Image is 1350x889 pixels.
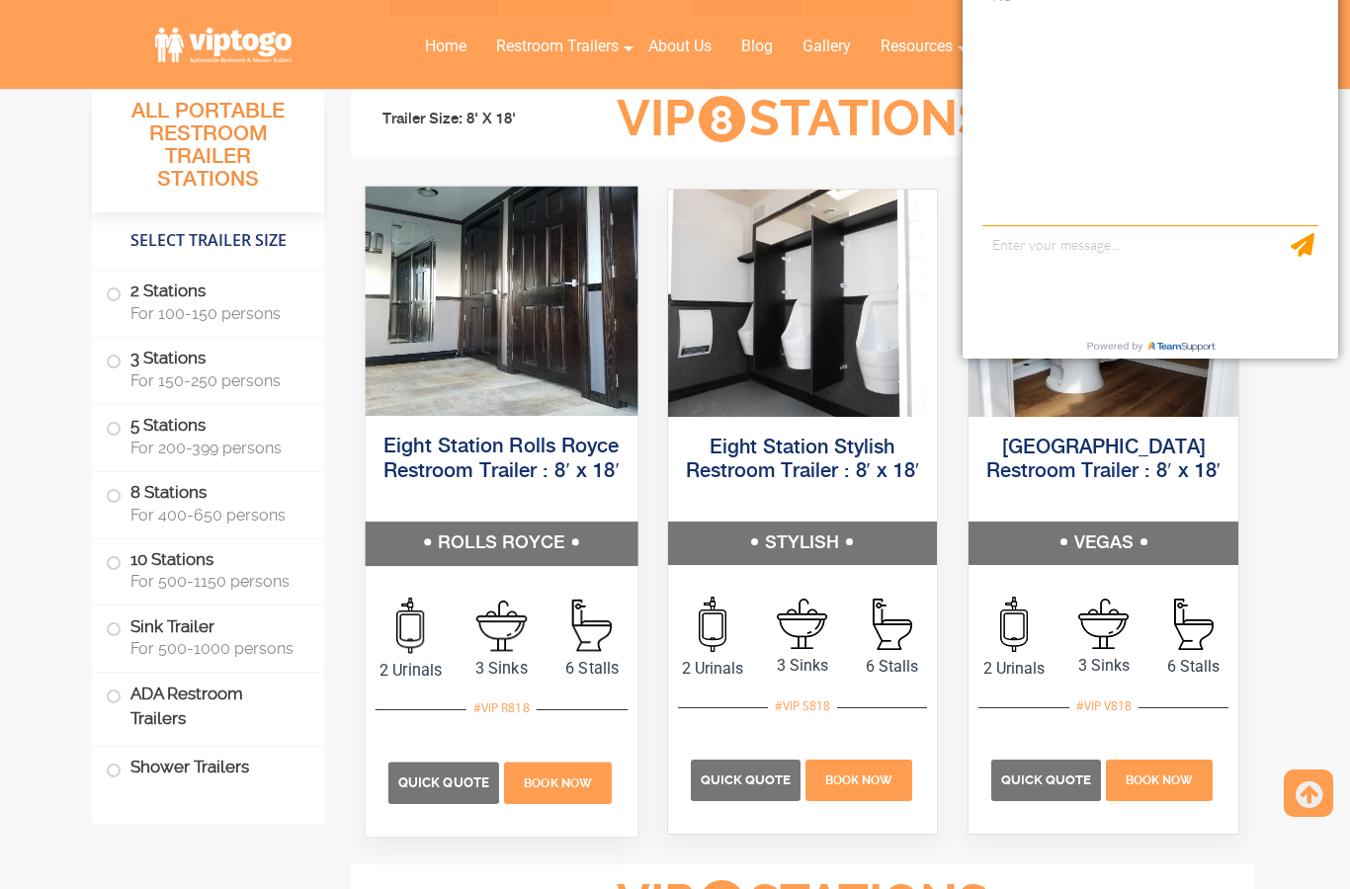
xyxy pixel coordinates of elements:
[130,439,300,457] span: For 200-399 persons
[1001,772,1091,787] span: Quick Quote
[726,25,788,68] a: Blog
[106,338,310,399] label: 3 Stations
[847,655,937,679] span: 6 Stalls
[1078,599,1129,649] img: an icon of sink
[986,438,1221,482] a: [GEOGRAPHIC_DATA] Restroom Trailer : 8′ x 18′
[547,656,637,680] span: 6 Stalls
[502,771,615,790] a: Book Now
[130,371,300,390] span: For 150-250 persons
[572,599,612,651] img: an icon of stall
[388,771,502,790] a: Quick Quote
[1058,654,1148,678] span: 3 Sinks
[691,769,803,788] a: Quick Quote
[788,25,866,68] a: Gallery
[586,92,1019,146] h3: VIP Stations
[701,772,791,787] span: Quick Quote
[130,639,300,658] span: For 500-1000 persons
[130,506,300,525] span: For 400-650 persons
[668,657,758,681] span: 2 Urinals
[366,658,457,682] span: 2 Urinals
[777,599,827,649] img: an icon of sink
[668,522,938,565] h5: STYLISH
[758,654,848,678] span: 3 Sinks
[802,769,914,788] a: Book Now
[686,438,920,482] a: Eight Station Stylish Restroom Trailer : 8′ x 18′
[130,572,300,591] span: For 500-1150 persons
[366,522,637,565] h5: ROLLS ROYCE
[825,773,892,787] span: Book Now
[92,94,324,212] h3: All Portable Restroom Trailer Stations
[106,472,310,533] label: 8 Stations
[106,539,310,601] label: 10 Stations
[1104,769,1216,788] a: Book Now
[396,597,424,653] img: an icon of urinal
[668,190,938,417] img: An image of 8 station shower outside view
[768,693,837,719] div: #VIP S818
[106,673,310,740] label: ADA Restroom Trailers
[476,600,528,651] img: an icon of sink
[1000,597,1028,652] img: an icon of urinal
[969,657,1058,681] span: 2 Urinals
[92,222,324,260] h4: Select Trailer Size
[481,25,633,68] a: Restroom Trailers
[991,769,1104,788] a: Quick Quote
[633,25,726,68] a: About Us
[524,775,592,789] span: Book Now
[383,437,620,481] a: Eight Station Rolls Royce Restroom Trailer : 8′ x 18′
[873,599,912,650] img: an icon of stall
[969,522,1238,565] h5: VEGAS
[106,271,310,332] label: 2 Stations
[106,405,310,466] label: 5 Stations
[699,96,745,142] span: 8
[466,694,537,720] div: #VIP R818
[1148,655,1238,679] span: 6 Stalls
[866,25,968,68] a: Resources
[1126,773,1193,787] span: Book Now
[410,25,481,68] a: Home
[106,606,310,667] label: Sink Trailer
[365,90,586,149] li: Trailer Size: 8' X 18'
[106,747,310,789] label: Shower Trailers
[130,304,300,323] span: For 100-150 persons
[366,186,637,415] img: An image of 8 station shower outside view
[398,774,489,789] span: Quick Quote
[1174,599,1214,650] img: an icon of stall
[699,597,726,652] img: an icon of urinal
[1069,693,1139,719] div: #VIP V818
[456,656,547,680] span: 3 Sinks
